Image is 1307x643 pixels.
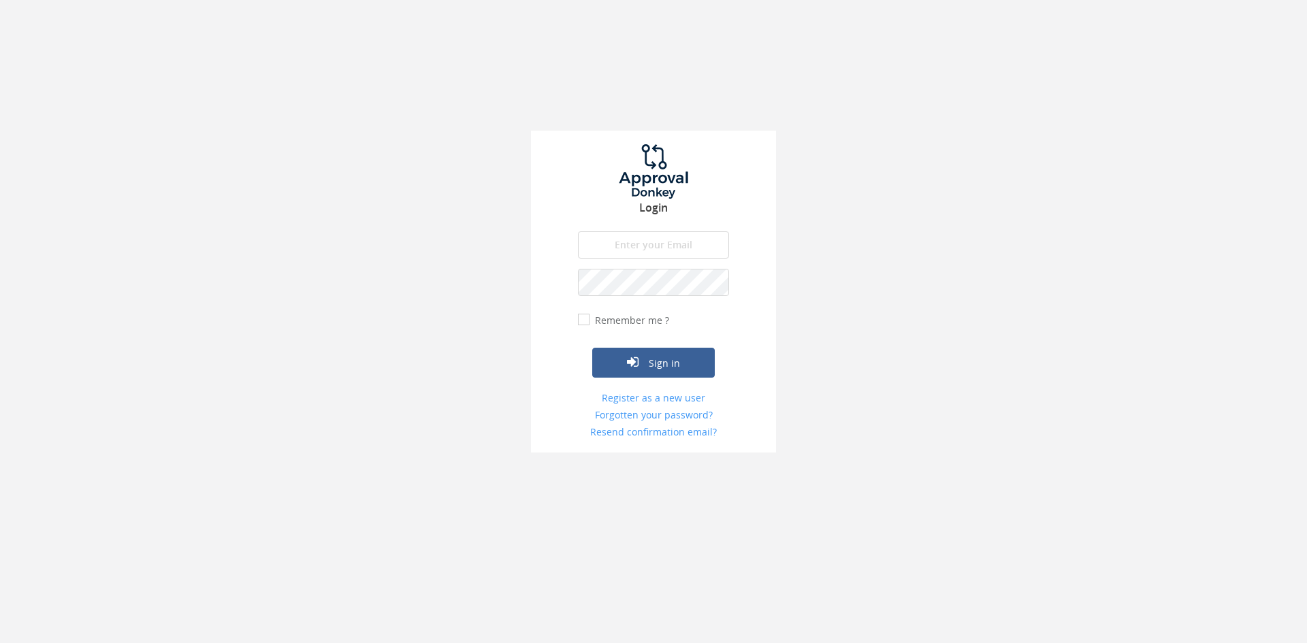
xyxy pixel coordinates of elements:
[578,425,729,439] a: Resend confirmation email?
[578,231,729,259] input: Enter your Email
[592,314,669,327] label: Remember me ?
[592,348,715,378] button: Sign in
[602,144,705,199] img: logo.png
[578,391,729,405] a: Register as a new user
[578,408,729,422] a: Forgotten your password?
[531,202,776,214] h3: Login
